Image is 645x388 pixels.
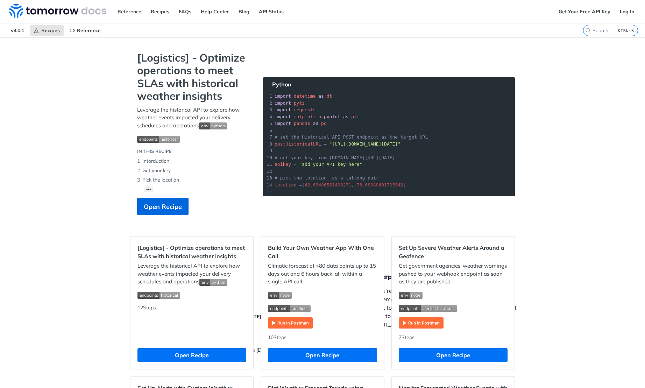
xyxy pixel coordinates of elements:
[197,6,233,17] a: Help Center
[616,6,638,17] a: Log In
[9,4,106,18] img: Tomorrow.io Weather API Docs
[399,348,508,362] button: Open Recipe
[137,292,180,299] img: endpoint
[399,317,444,329] img: Run in Postman
[199,278,227,285] span: Expand image
[175,6,195,17] a: FAQs
[268,262,377,286] p: Climatic forecast of >80 data points up to 15 days out and 6 hours back, all within a single API ...
[77,27,101,34] span: Reference
[268,292,292,299] img: env
[137,175,249,185] li: Pick the location
[144,202,182,211] span: Open Recipe
[399,304,508,312] span: Expand image
[399,334,508,341] div: 7 Steps
[137,51,249,103] strong: [Logistics] - Optimize operations to meet SLAs with historical weather insights
[399,244,508,260] h2: Set Up Severe Weather Alerts Around a Geofence
[137,348,246,362] button: Open Recipe
[137,135,249,143] span: Expand image
[616,27,636,34] kbd: CTRL-K
[585,28,591,33] svg: Search
[255,6,288,17] a: API Status
[268,305,311,312] img: endpoint
[137,198,189,215] button: Open Recipe
[268,334,377,341] div: 10 Steps
[555,6,614,17] a: Get Your Free API Key
[268,317,313,329] img: Run in Postman
[199,122,227,129] span: Expand image
[114,6,145,17] a: Reference
[137,136,180,143] img: endpoint
[399,319,444,326] a: Expand image
[268,319,313,326] a: Expand image
[137,148,172,155] div: IN THIS RECIPE
[399,291,508,299] span: Expand image
[144,186,153,192] button: •••
[399,262,508,286] p: Get government agencies' weather warnings pushed to your webhook endpoint as soon as they are pub...
[65,25,105,36] a: Reference
[268,348,377,362] button: Open Recipe
[41,27,60,34] span: Recipes
[399,305,457,312] img: endpoint
[30,25,64,36] a: Recipes
[199,279,227,286] img: env
[268,291,377,299] span: Expand image
[137,244,246,260] h2: [Logistics] - Optimize operations to meet SLAs with historical weather insights
[137,262,246,286] p: Leverage the historical API to explore how weather events impacted your delivery schedules and op...
[268,244,377,260] h2: Build Your Own Weather App With One Call
[7,25,28,36] span: v4.0.1
[137,166,249,175] li: Get your key
[235,6,253,17] a: Blog
[137,304,246,341] div: 12 Steps
[147,6,173,17] a: Recipes
[268,304,377,312] span: Expand image
[137,156,249,166] li: Intorduction
[199,122,227,129] img: env
[137,106,249,130] p: Leverage the historical API to explore how weather events impacted your delivery schedules and op...
[399,292,423,299] img: env
[137,291,246,299] span: Expand image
